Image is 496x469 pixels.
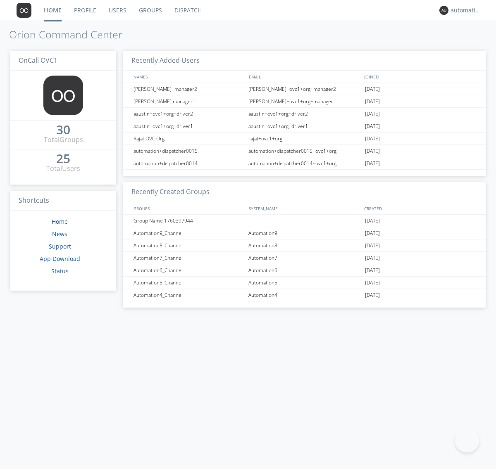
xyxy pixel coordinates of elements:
iframe: Toggle Customer Support [455,428,479,452]
a: 30 [56,126,70,135]
a: Automation6_ChannelAutomation6[DATE] [123,264,486,277]
div: aaustin+ovc1+org+driver1 [131,120,246,132]
div: Total Groups [44,135,83,144]
div: [PERSON_NAME]+ovc1+org+manager2 [246,83,363,95]
div: automation+dispatcher0014+ovc1+org [246,157,363,169]
div: SYSTEM_NAME [247,202,362,214]
div: Automation7 [246,252,363,264]
div: CREATED [362,202,478,214]
div: aaustin+ovc1+org+driver1 [246,120,363,132]
div: automation+dispatcher0015+ovc1+org [246,145,363,157]
a: automation+dispatcher0015automation+dispatcher0015+ovc1+org[DATE] [123,145,486,157]
span: [DATE] [365,277,380,289]
span: [DATE] [365,108,380,120]
a: [PERSON_NAME]+manager2[PERSON_NAME]+ovc1+org+manager2[DATE] [123,83,486,95]
div: Total Users [46,164,80,173]
div: aaustin+ovc1+org+driver2 [246,108,363,120]
div: 25 [56,154,70,163]
div: automation+dispatcher0014 [451,6,482,14]
span: [DATE] [365,95,380,108]
a: Automation4_ChannelAutomation4[DATE] [123,289,486,301]
span: [DATE] [365,157,380,170]
a: Automation9_ChannelAutomation9[DATE] [123,227,486,239]
span: OnCall OVC1 [19,56,57,65]
div: [PERSON_NAME]+ovc1+org+manager [246,95,363,107]
div: Automation9_Channel [131,227,246,239]
div: Automation8 [246,239,363,251]
div: Automation6 [246,264,363,276]
div: Automation5_Channel [131,277,246,289]
a: aaustin+ovc1+org+driver2aaustin+ovc1+org+driver2[DATE] [123,108,486,120]
div: automation+dispatcher0015 [131,145,246,157]
img: 373638.png [43,76,83,115]
span: [DATE] [365,145,380,157]
h3: Recently Added Users [123,51,486,71]
h3: Recently Created Groups [123,182,486,202]
img: 373638.png [17,3,31,18]
div: Automation4 [246,289,363,301]
div: Group Name 1760397944 [131,215,246,227]
span: [DATE] [365,239,380,252]
a: 25 [56,154,70,164]
a: automation+dispatcher0014automation+dispatcher0014+ovc1+org[DATE] [123,157,486,170]
div: Automation5 [246,277,363,289]
a: Rajat OVC Orgrajat+ovc1+org[DATE] [123,133,486,145]
div: JOINED [362,71,478,83]
div: GROUPS [131,202,245,214]
div: Rajat OVC Org [131,133,246,144]
a: Support [49,242,71,250]
div: automation+dispatcher0014 [131,157,246,169]
span: [DATE] [365,289,380,301]
div: NAMES [131,71,245,83]
span: [DATE] [365,83,380,95]
div: EMAIL [247,71,362,83]
a: Automation8_ChannelAutomation8[DATE] [123,239,486,252]
span: [DATE] [365,120,380,133]
div: Automation9 [246,227,363,239]
div: rajat+ovc1+org [246,133,363,144]
h3: Shortcuts [10,191,116,211]
div: aaustin+ovc1+org+driver2 [131,108,246,120]
span: [DATE] [365,252,380,264]
div: 30 [56,126,70,134]
a: App Download [40,255,80,263]
div: Automation4_Channel [131,289,246,301]
a: Automation5_ChannelAutomation5[DATE] [123,277,486,289]
span: [DATE] [365,227,380,239]
div: Automation6_Channel [131,264,246,276]
div: Automation7_Channel [131,252,246,264]
div: [PERSON_NAME]+manager2 [131,83,246,95]
a: [PERSON_NAME] manager1[PERSON_NAME]+ovc1+org+manager[DATE] [123,95,486,108]
img: 373638.png [439,6,448,15]
a: Automation7_ChannelAutomation7[DATE] [123,252,486,264]
span: [DATE] [365,215,380,227]
a: Home [52,218,68,225]
a: News [52,230,67,238]
a: Group Name 1760397944[DATE] [123,215,486,227]
a: aaustin+ovc1+org+driver1aaustin+ovc1+org+driver1[DATE] [123,120,486,133]
span: [DATE] [365,133,380,145]
div: Automation8_Channel [131,239,246,251]
div: [PERSON_NAME] manager1 [131,95,246,107]
span: [DATE] [365,264,380,277]
a: Status [51,267,69,275]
